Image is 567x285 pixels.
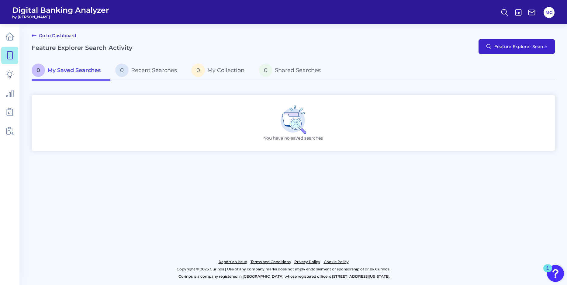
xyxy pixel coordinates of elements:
a: 0My Collection [187,61,254,81]
span: 0 [115,64,129,77]
a: Go to Dashboard [32,32,76,39]
button: MG [544,7,555,18]
span: Recent Searches [131,67,177,74]
a: 0My Saved Searches [32,61,110,81]
button: Open Resource Center, 1 new notification [547,265,564,282]
a: Privacy Policy [294,258,320,266]
span: 0 [259,64,272,77]
span: Digital Banking Analyzer [12,5,109,15]
a: Cookie Policy [324,258,349,266]
button: Feature Explorer Search [479,39,555,54]
span: My Collection [207,67,244,74]
div: 1 [546,268,549,276]
div: You have no saved searches [32,95,555,151]
p: Curinos is a company registered in [GEOGRAPHIC_DATA] whose registered office is [STREET_ADDRESS][... [32,273,537,280]
a: Terms and Conditions [251,258,291,266]
p: Copyright © 2025 Curinos | Use of any company marks does not imply endorsement or sponsorship of ... [30,266,537,273]
span: Shared Searches [275,67,321,74]
span: 0 [192,64,205,77]
span: My Saved Searches [47,67,101,74]
span: by [PERSON_NAME] [12,15,109,19]
a: Report an issue [219,258,247,266]
span: 0 [32,64,45,77]
a: 0Recent Searches [110,61,187,81]
h2: Feature Explorer Search Activity [32,44,133,51]
a: 0Shared Searches [254,61,330,81]
span: Feature Explorer Search [494,44,548,49]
